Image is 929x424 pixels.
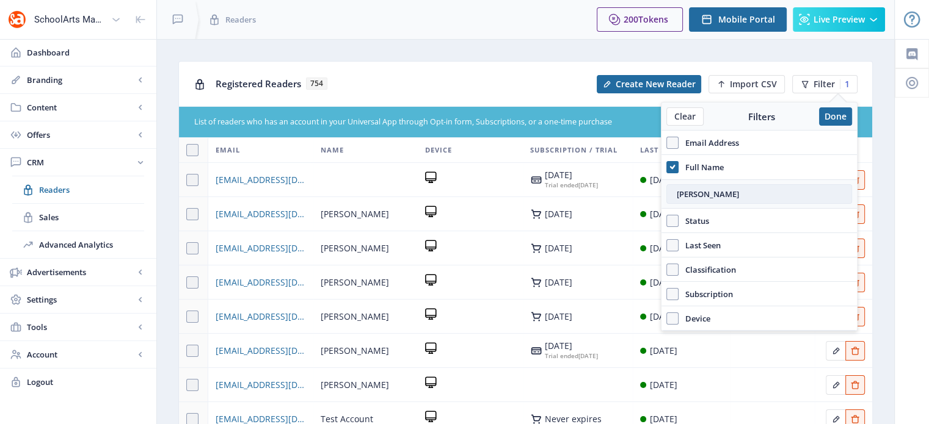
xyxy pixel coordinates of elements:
[321,241,389,256] span: [PERSON_NAME]
[216,207,305,221] a: [EMAIL_ADDRESS][DOMAIN_NAME]
[679,262,736,277] span: Classification
[27,156,134,168] span: CRM
[718,15,775,24] span: Mobile Portal
[814,79,835,89] span: Filter
[194,117,784,128] div: List of readers who has an account in your Universal App through Opt-in form, Subscriptions, or a...
[216,309,305,324] a: [EMAIL_ADDRESS][DOMAIN_NAME]
[792,75,858,93] button: Filter1
[27,129,134,141] span: Offers
[814,15,865,24] span: Live Preview
[545,351,578,360] span: Trial ended
[545,312,572,322] div: [DATE]
[545,278,572,287] div: [DATE]
[616,79,696,89] span: Create New Reader
[679,238,721,253] span: Last Seen
[216,77,301,90] span: Registered Readers
[650,241,677,256] div: [DATE]
[34,6,106,33] div: SchoolArts Magazine
[845,378,865,389] a: Edit page
[840,79,850,89] div: 1
[216,275,305,290] a: [EMAIL_ADDRESS][DOMAIN_NAME]
[701,75,785,93] a: New page
[425,143,452,157] span: Device
[679,160,724,174] span: Full Name
[27,266,134,278] span: Advertisements
[793,7,885,32] button: Live Preview
[39,184,144,196] span: Readers
[597,7,683,32] button: 200Tokens
[826,378,845,389] a: Edit page
[666,107,704,126] button: Clear
[545,180,598,190] div: [DATE]
[27,101,134,113] span: Content
[545,181,578,189] span: Trial ended
[845,412,865,423] a: Edit page
[545,209,572,219] div: [DATE]
[321,343,389,358] span: [PERSON_NAME]
[27,321,134,333] span: Tools
[689,7,787,32] button: Mobile Portal
[597,75,701,93] button: Create New Reader
[27,348,134,361] span: Account
[321,275,389,290] span: [PERSON_NAME]
[216,343,305,358] a: [EMAIL_ADDRESS][DOMAIN_NAME]
[306,77,327,90] span: 754
[530,143,618,157] span: Subscription / Trial
[27,46,147,59] span: Dashboard
[819,107,852,126] button: Done
[730,79,777,89] span: Import CSV
[27,376,147,388] span: Logout
[650,173,677,187] div: [DATE]
[679,311,710,326] span: Device
[589,75,701,93] a: New page
[650,309,677,324] div: [DATE]
[216,173,305,187] a: [EMAIL_ADDRESS][DOMAIN_NAME]
[321,143,344,157] span: Name
[216,143,240,157] span: Email
[12,176,144,203] a: Readers
[709,75,785,93] button: Import CSV
[545,414,602,424] div: Never expires
[27,74,134,86] span: Branding
[650,275,677,290] div: [DATE]
[545,351,598,361] div: [DATE]
[845,343,865,355] a: Edit page
[39,239,144,251] span: Advanced Analytics
[225,13,256,26] span: Readers
[679,287,733,301] span: Subscription
[650,207,677,221] div: [DATE]
[545,341,598,351] div: [DATE]
[650,343,677,358] div: [DATE]
[39,211,144,223] span: Sales
[7,10,27,29] img: properties.app_icon.png
[216,378,305,392] a: [EMAIL_ADDRESS][DOMAIN_NAME]
[27,293,134,306] span: Settings
[216,241,305,256] a: [EMAIL_ADDRESS][DOMAIN_NAME]
[12,231,144,258] a: Advanced Analytics
[679,135,739,150] span: Email Address
[321,378,389,392] span: [PERSON_NAME]
[826,343,845,355] a: Edit page
[321,309,389,324] span: [PERSON_NAME]
[545,170,598,180] div: [DATE]
[650,378,677,392] div: [DATE]
[640,143,680,157] span: Last Seen
[545,243,572,253] div: [DATE]
[679,214,709,228] span: Status
[12,204,144,231] a: Sales
[704,110,819,123] div: Filters
[638,13,668,25] span: Tokens
[826,412,845,423] a: Edit page
[321,207,389,221] span: [PERSON_NAME]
